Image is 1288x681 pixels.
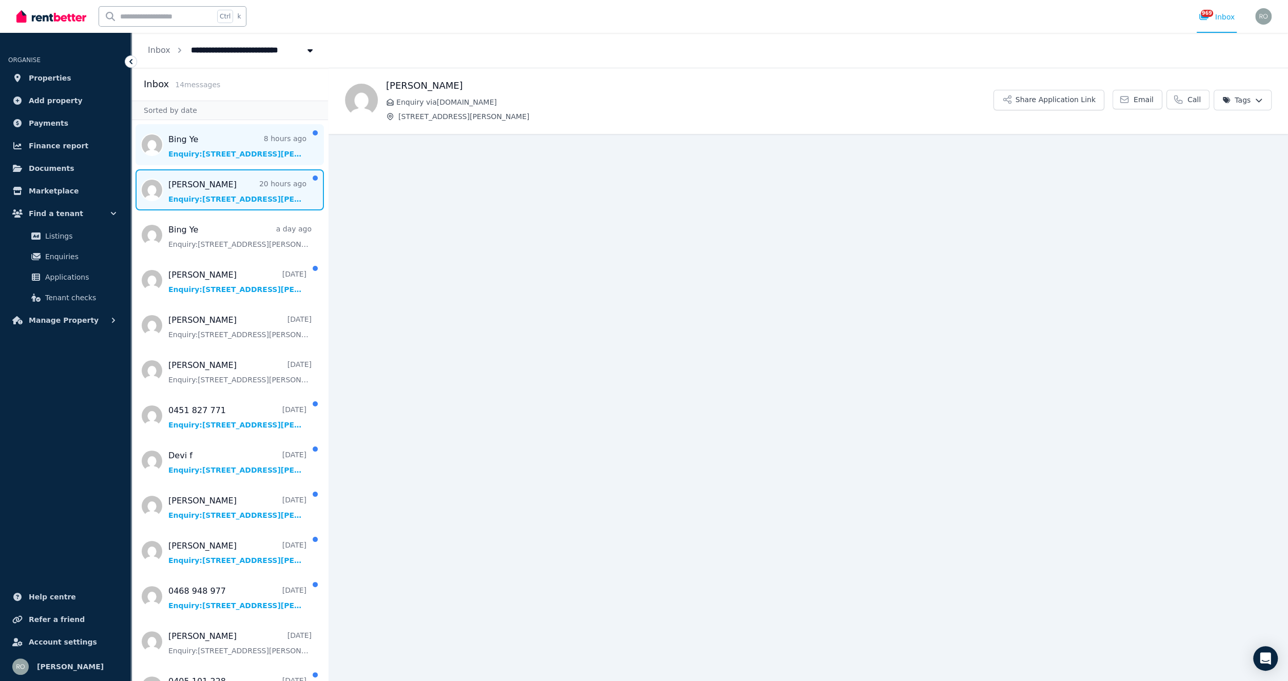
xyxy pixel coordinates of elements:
span: Tenant checks [45,291,114,304]
a: Payments [8,113,123,133]
span: ORGANISE [8,56,41,64]
span: Find a tenant [29,207,83,220]
img: RentBetter [16,9,86,24]
button: Tags [1214,90,1272,110]
button: Manage Property [8,310,123,330]
button: Find a tenant [8,203,123,224]
span: Applications [45,271,114,283]
a: 0451 827 771[DATE]Enquiry:[STREET_ADDRESS][PERSON_NAME]. [168,404,306,430]
span: Enquiry via [DOMAIN_NAME] [396,97,993,107]
a: 0468 948 977[DATE]Enquiry:[STREET_ADDRESS][PERSON_NAME]. [168,585,306,611]
a: Marketplace [8,181,123,201]
a: Properties [8,68,123,88]
a: Tenant checks [12,287,119,308]
img: Roy [12,658,29,675]
a: Add property [8,90,123,111]
a: [PERSON_NAME][DATE]Enquiry:[STREET_ADDRESS][PERSON_NAME]. [168,269,306,295]
a: Enquiries [12,246,119,267]
a: [PERSON_NAME][DATE]Enquiry:[STREET_ADDRESS][PERSON_NAME]. [168,630,312,656]
a: Documents [8,158,123,179]
h2: Inbox [144,77,169,91]
a: Help centre [8,587,123,607]
a: Inbox [148,45,170,55]
button: Share Application Link [993,90,1104,110]
a: Bing Ye8 hours agoEnquiry:[STREET_ADDRESS][PERSON_NAME]. [168,133,306,159]
a: [PERSON_NAME][DATE]Enquiry:[STREET_ADDRESS][PERSON_NAME]. [168,359,312,385]
div: Open Intercom Messenger [1253,646,1278,671]
span: Finance report [29,140,88,152]
span: 969 [1201,10,1213,17]
span: Payments [29,117,68,129]
span: Listings [45,230,114,242]
span: Help centre [29,591,76,603]
a: Applications [12,267,119,287]
span: Enquiries [45,250,114,263]
span: Tags [1222,95,1251,105]
a: [PERSON_NAME][DATE]Enquiry:[STREET_ADDRESS][PERSON_NAME]. [168,540,306,566]
a: Bing Yea day agoEnquiry:[STREET_ADDRESS][PERSON_NAME]. [168,224,312,249]
a: [PERSON_NAME][DATE]Enquiry:[STREET_ADDRESS][PERSON_NAME]. [168,314,312,340]
span: Call [1187,94,1201,105]
span: [STREET_ADDRESS][PERSON_NAME] [398,111,993,122]
span: k [237,12,241,21]
span: Refer a friend [29,613,85,626]
span: 14 message s [175,81,220,89]
nav: Breadcrumb [131,33,332,68]
a: Email [1112,90,1162,109]
span: Manage Property [29,314,99,326]
a: Listings [12,226,119,246]
span: Properties [29,72,71,84]
span: Ctrl [217,10,233,23]
span: Add property [29,94,83,107]
a: [PERSON_NAME][DATE]Enquiry:[STREET_ADDRESS][PERSON_NAME]. [168,495,306,520]
span: Documents [29,162,74,174]
span: Account settings [29,636,97,648]
img: Roy [1255,8,1272,25]
a: Account settings [8,632,123,652]
a: Devi f[DATE]Enquiry:[STREET_ADDRESS][PERSON_NAME]. [168,450,306,475]
span: [PERSON_NAME] [37,660,104,673]
div: Inbox [1199,12,1235,22]
a: Finance report [8,135,123,156]
a: Call [1166,90,1209,109]
h1: [PERSON_NAME] [386,79,993,93]
div: Sorted by date [131,101,328,120]
a: Refer a friend [8,609,123,630]
img: Rattana Saesong [345,84,378,116]
a: [PERSON_NAME]20 hours agoEnquiry:[STREET_ADDRESS][PERSON_NAME]. [168,179,306,204]
span: Marketplace [29,185,79,197]
span: Email [1133,94,1154,105]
